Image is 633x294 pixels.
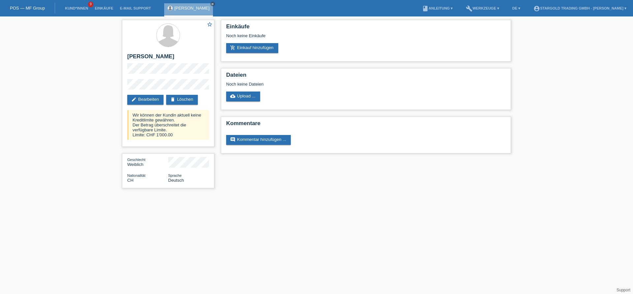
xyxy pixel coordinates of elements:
[170,97,175,102] i: delete
[91,6,116,10] a: Einkäufe
[207,21,213,28] a: star_border
[463,6,502,10] a: buildWerkzeuge ▾
[226,82,428,87] div: Noch keine Dateien
[533,5,540,12] i: account_circle
[226,120,506,130] h2: Kommentare
[210,2,215,6] a: close
[211,2,214,6] i: close
[419,6,456,10] a: bookAnleitung ▾
[226,135,291,145] a: commentKommentar hinzufügen ...
[422,5,429,12] i: book
[127,178,134,183] span: Schweiz
[131,97,136,102] i: edit
[127,53,209,63] h2: [PERSON_NAME]
[117,6,154,10] a: E-Mail Support
[127,157,168,167] div: Weiblich
[226,43,278,53] a: add_shopping_cartEinkauf hinzufügen
[207,21,213,27] i: star_border
[168,174,182,177] span: Sprache
[509,6,524,10] a: DE ▾
[166,95,198,105] a: deleteLöschen
[127,110,209,140] div: Wir können der Kundin aktuell keine Kreditlimite gewähren. Der Betrag überschreitet die verfügbar...
[230,137,235,142] i: comment
[127,174,145,177] span: Nationalität
[466,5,472,12] i: build
[174,6,210,11] a: [PERSON_NAME]
[168,178,184,183] span: Deutsch
[226,72,506,82] h2: Dateien
[230,45,235,50] i: add_shopping_cart
[530,6,630,10] a: account_circleStargold Trading GmbH - [PERSON_NAME] ▾
[88,2,93,7] span: 9
[127,95,164,105] a: editBearbeiten
[226,23,506,33] h2: Einkäufe
[230,94,235,99] i: cloud_upload
[226,92,260,101] a: cloud_uploadUpload ...
[10,6,45,11] a: POS — MF Group
[617,288,630,292] a: Support
[127,158,145,162] span: Geschlecht
[226,33,506,43] div: Noch keine Einkäufe
[62,6,91,10] a: Kund*innen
